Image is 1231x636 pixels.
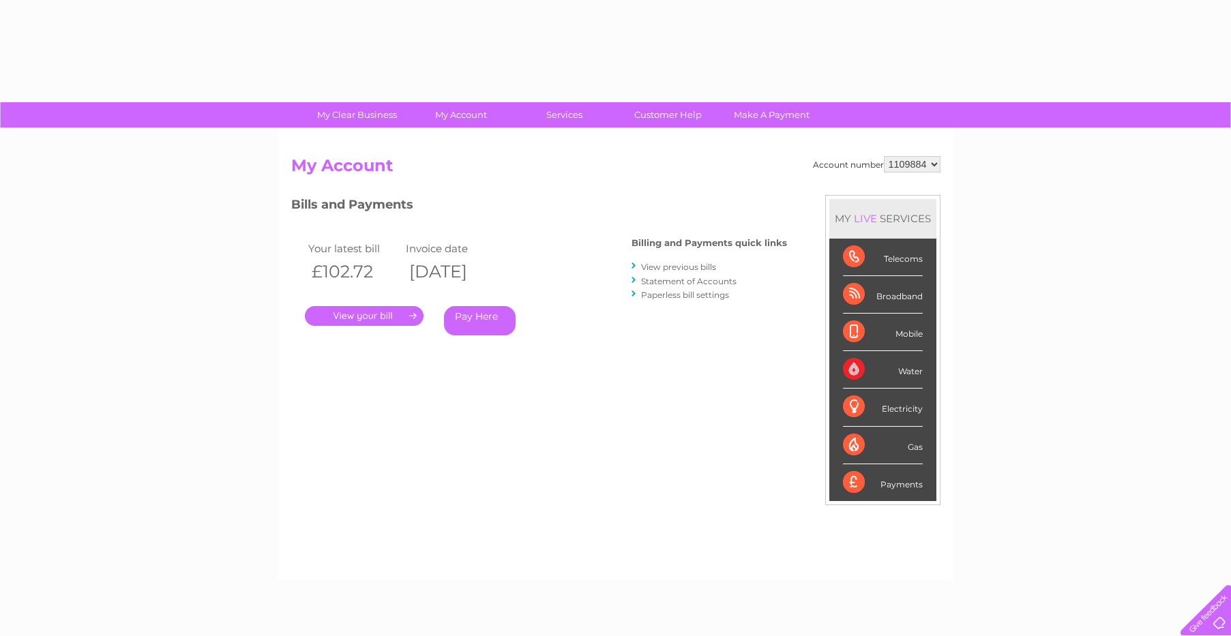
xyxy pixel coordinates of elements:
[813,156,940,172] div: Account number
[843,427,923,464] div: Gas
[641,276,737,286] a: Statement of Accounts
[843,351,923,389] div: Water
[843,239,923,276] div: Telecoms
[641,290,729,300] a: Paperless bill settings
[851,212,880,225] div: LIVE
[843,464,923,501] div: Payments
[301,102,413,127] a: My Clear Business
[612,102,724,127] a: Customer Help
[829,199,936,238] div: MY SERVICES
[843,389,923,426] div: Electricity
[632,238,787,248] h4: Billing and Payments quick links
[305,306,424,326] a: .
[402,258,501,286] th: [DATE]
[715,102,828,127] a: Make A Payment
[444,306,516,335] a: Pay Here
[305,239,403,258] td: Your latest bill
[404,102,517,127] a: My Account
[291,156,940,182] h2: My Account
[843,276,923,314] div: Broadband
[291,195,787,219] h3: Bills and Payments
[641,262,716,272] a: View previous bills
[305,258,403,286] th: £102.72
[402,239,501,258] td: Invoice date
[508,102,621,127] a: Services
[843,314,923,351] div: Mobile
